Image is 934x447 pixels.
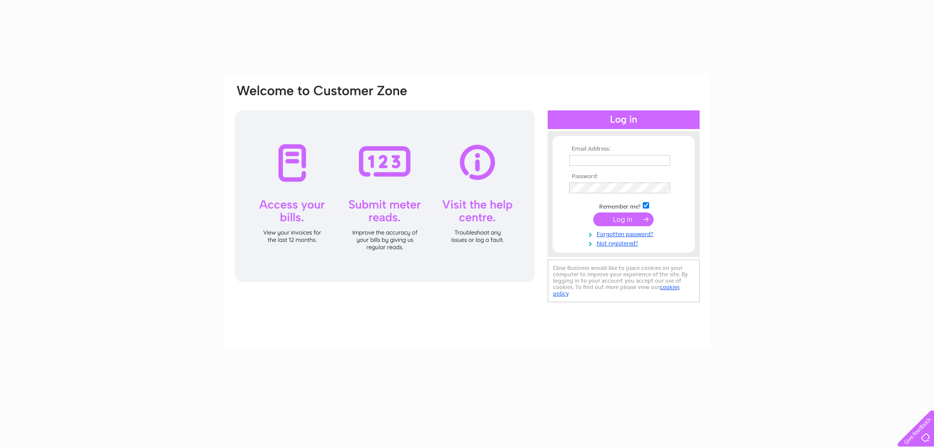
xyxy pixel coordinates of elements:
th: Email Address: [567,146,681,153]
a: cookies policy [553,284,680,297]
div: Clear Business would like to place cookies on your computer to improve your experience of the sit... [548,260,700,302]
a: Not registered? [569,238,681,247]
a: Forgotten password? [569,229,681,238]
input: Submit [593,212,654,226]
td: Remember me? [567,201,681,210]
th: Password: [567,173,681,180]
